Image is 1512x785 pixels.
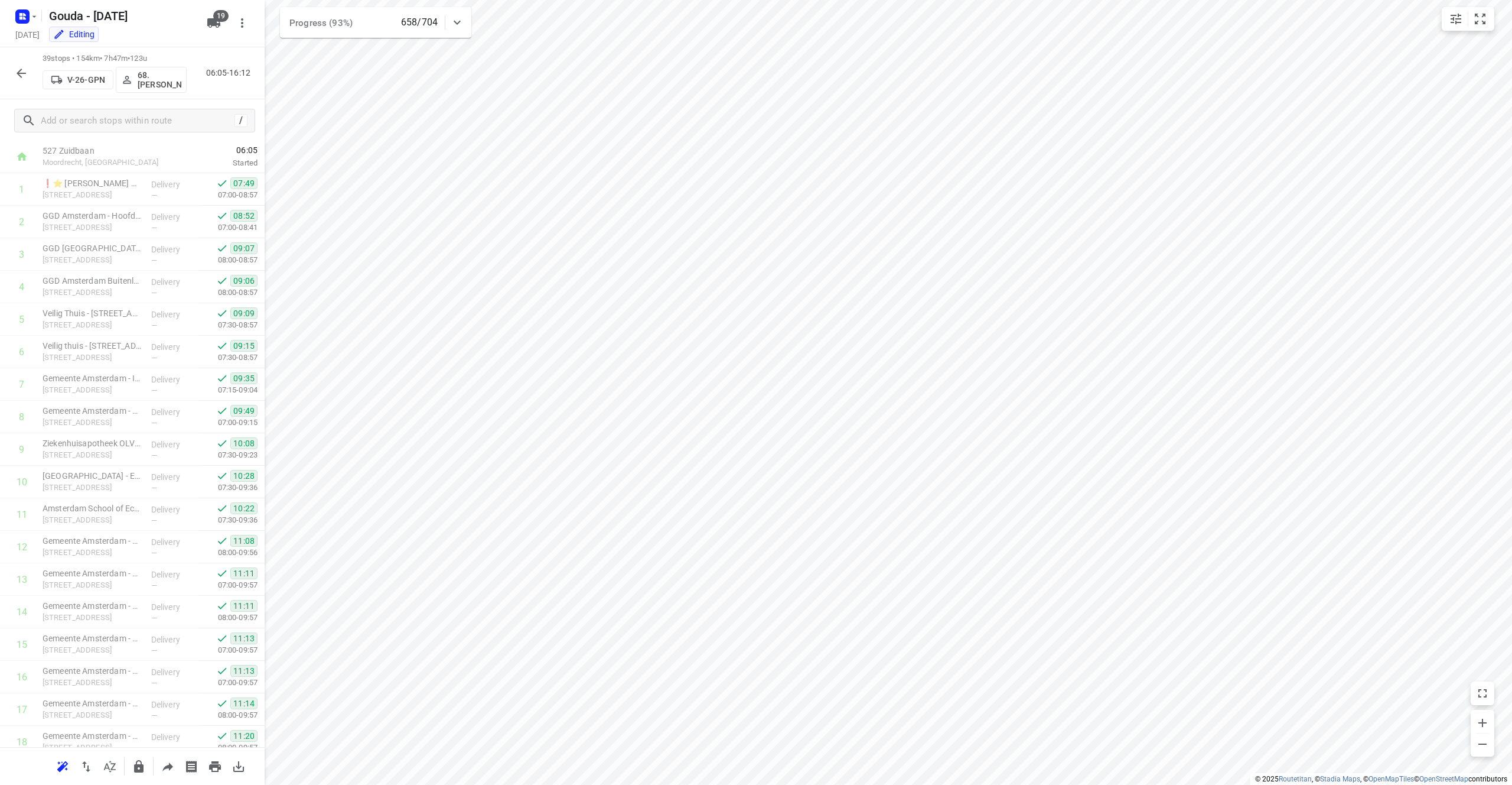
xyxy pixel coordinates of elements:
[43,210,142,222] p: GGD Amsterdam - Hoofdlocatie([PERSON_NAME])
[19,379,24,390] div: 7
[151,569,195,580] p: Delivery
[128,54,130,63] span: •
[180,760,203,771] span: Print shipping labels
[216,405,228,417] svg: Done
[180,144,258,156] span: 06:05
[230,567,258,579] span: 11:11
[43,287,142,299] p: Valckenierstraat 2, Amsterdam
[1368,775,1414,783] a: OpenMapTiles
[151,353,157,362] span: —
[230,275,258,287] span: 09:06
[43,384,142,396] p: Weesperstraat 430, Amsterdam
[230,437,258,449] span: 10:08
[199,449,258,461] p: 07:30-09:23
[151,679,157,687] span: —
[151,504,195,515] p: Delivery
[43,730,142,742] p: Gemeente Amsterdam - Team Contractmanagement(Marissa Horchner)
[17,574,27,585] div: 13
[151,634,195,645] p: Delivery
[19,249,24,260] div: 3
[43,742,142,754] p: [STREET_ADDRESS]
[216,600,228,612] svg: Done
[43,417,142,429] p: [STREET_ADDRESS]
[43,665,142,677] p: Gemeente Amsterdam - Afdeling Team Beveiliging en Evenementen(Samiel Abreha)
[17,509,27,520] div: 11
[151,211,195,223] p: Delivery
[43,405,142,417] p: Gemeente Amsterdam - Grond en Ontwikkeling - Weesperplein 8(Merza Maaswinkel)
[43,698,142,709] p: Gemeente Amsterdam - Afdeling B&O / DMC(Esther van Beek & Nanny Bosman)
[151,288,157,297] span: —
[230,470,258,482] span: 10:28
[19,216,24,228] div: 2
[44,7,197,25] h5: Rename
[199,612,258,624] p: 08:00-09:57
[230,372,258,384] span: 09:35
[151,244,195,255] p: Delivery
[199,319,258,331] p: 07:30-08:57
[43,567,142,579] p: Gemeente Amsterdam - Directie Wonen(Alex Levering)
[199,547,258,559] p: 08:00-09:56
[43,437,142,449] p: Ziekenhuisapotheek OLVG - Locatie Oost(Lindy van der Slot)
[151,341,195,353] p: Delivery
[19,411,24,423] div: 8
[216,437,228,449] svg: Done
[74,760,98,771] span: Reverse route
[230,177,258,189] span: 07:49
[11,28,44,41] h5: Project date
[230,242,258,254] span: 09:07
[1279,775,1312,783] a: Routetitan
[43,535,142,547] p: Gemeente Amsterdam - Dienstverlening(Lesley Barendse)
[43,579,142,591] p: [STREET_ADDRESS]
[199,677,258,689] p: 07:00-09:57
[216,307,228,319] svg: Done
[199,189,258,201] p: 07:00-08:57
[151,646,157,655] span: —
[151,406,195,418] p: Delivery
[43,242,142,254] p: GGD Amsterdam - Geïntegreerde Voorzieningen - Locatie Centrum(Simone van Es)
[151,744,157,752] span: —
[151,601,195,613] p: Delivery
[199,579,258,591] p: 07:00-09:57
[216,177,228,189] svg: Done
[199,644,258,656] p: 07:00-09:57
[151,191,157,200] span: —
[130,54,147,63] span: 123u
[17,672,27,683] div: 16
[43,502,142,514] p: Amsterdam School of Economics - 6/7e ETAGE(Wilma de Krijf)
[151,614,157,622] span: —
[43,145,165,157] p: 527 Zuidbaan
[1255,775,1507,783] li: © 2025 , © , © © contributors
[216,242,228,254] svg: Done
[199,709,258,721] p: 08:00-09:57
[67,75,105,85] p: V-26-GPN
[43,514,142,526] p: Roetersstraat 11, Amsterdam
[17,639,27,650] div: 15
[53,28,94,40] div: You are currently in edit mode.
[151,516,157,525] span: —
[116,67,187,93] button: 68.[PERSON_NAME]
[43,612,142,624] p: [STREET_ADDRESS]
[19,444,24,455] div: 9
[151,581,157,590] span: —
[151,484,157,492] span: —
[230,600,258,612] span: 11:11
[17,606,27,618] div: 14
[206,67,255,79] p: 06:05-16:12
[43,600,142,612] p: Gemeente Amsterdam - Afdeling Zorg(Naomi Eind of Irene Hafidi-Heij)
[151,419,157,427] span: —
[19,346,24,358] div: 6
[43,319,142,331] p: Valckenierstraat 4, Amsterdam
[199,417,258,429] p: 07:00-09:15
[230,405,258,417] span: 09:49
[151,711,157,720] span: —
[230,665,258,677] span: 11:13
[43,340,142,352] p: Veilig thuis - Valckenierstraat 5(Jolanda Huf)
[43,307,142,319] p: Veilig Thuis - Valckenierstraat 4(Jolanda Huf)
[19,184,24,195] div: 1
[1419,775,1468,783] a: OpenStreetMap
[51,760,74,771] span: Reoptimize route
[199,287,258,299] p: 08:00-08:57
[199,482,258,494] p: 07:30-09:36
[43,372,142,384] p: Gemeente Amsterdam - Ingenieursbureau(Anne Langedijk)
[43,547,142,559] p: [STREET_ADDRESS]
